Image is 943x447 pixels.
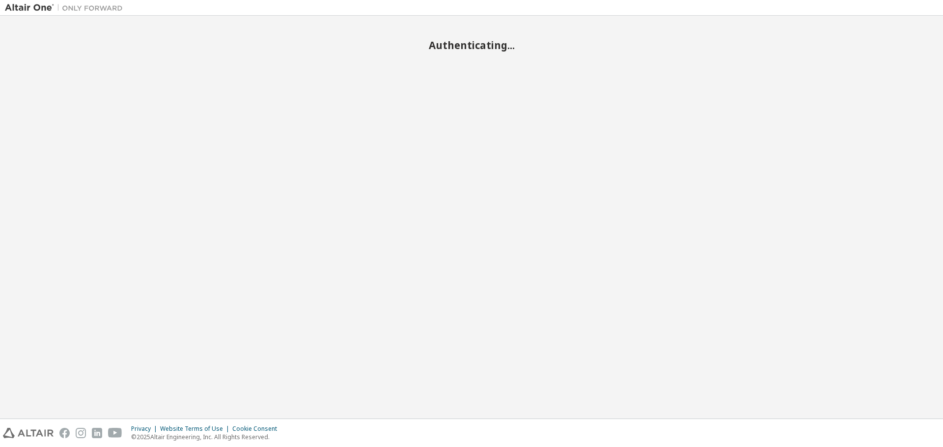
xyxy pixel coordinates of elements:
div: Privacy [131,425,160,433]
img: instagram.svg [76,428,86,438]
img: altair_logo.svg [3,428,54,438]
img: Altair One [5,3,128,13]
p: © 2025 Altair Engineering, Inc. All Rights Reserved. [131,433,283,441]
div: Website Terms of Use [160,425,232,433]
img: facebook.svg [59,428,70,438]
div: Cookie Consent [232,425,283,433]
img: linkedin.svg [92,428,102,438]
img: youtube.svg [108,428,122,438]
h2: Authenticating... [5,39,938,52]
